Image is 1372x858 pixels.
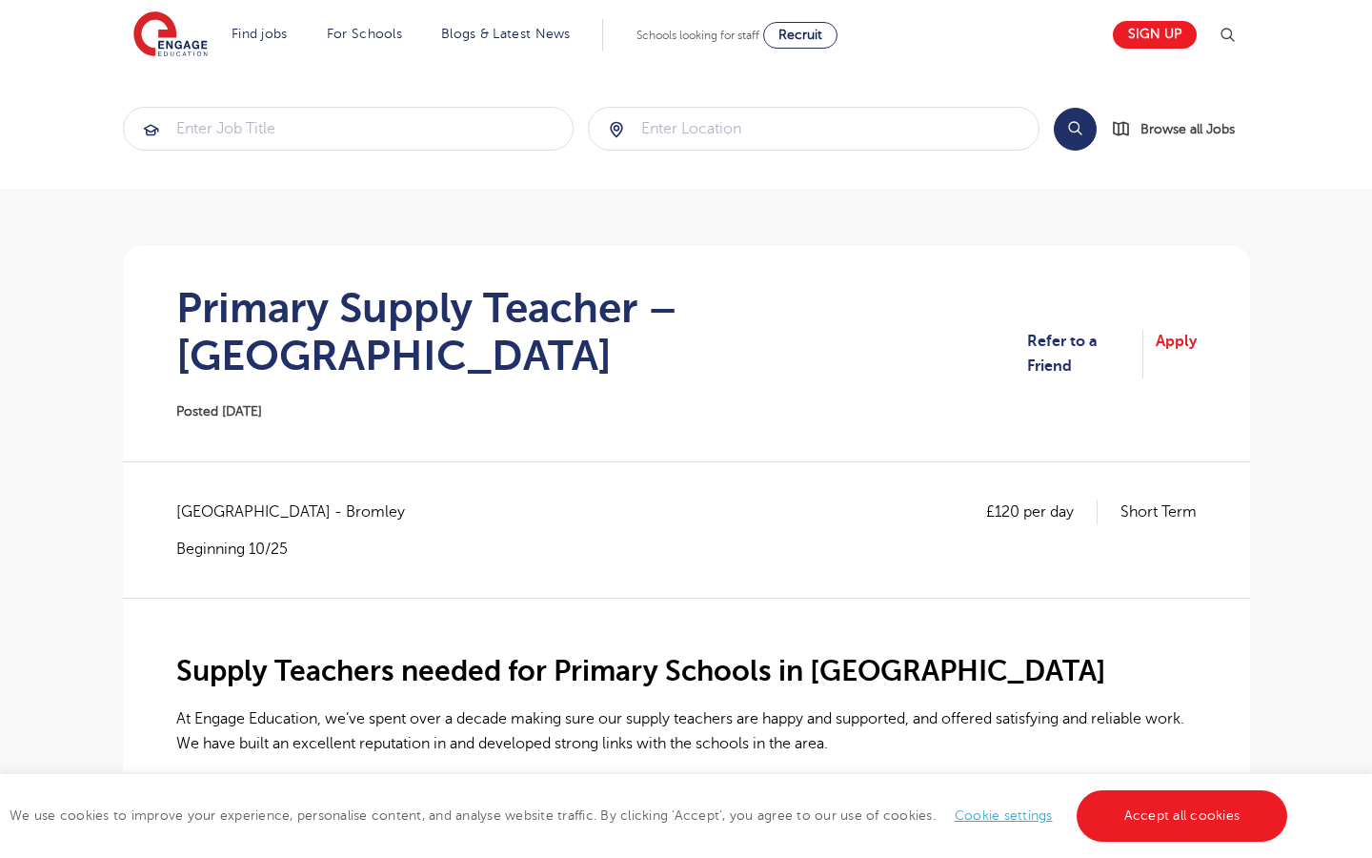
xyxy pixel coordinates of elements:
span: Schools looking for staff [636,29,759,42]
div: Submit [123,107,575,151]
a: Accept all cookies [1077,790,1288,842]
span: Recruit [778,28,822,42]
span: Browse all Jobs [1140,118,1235,140]
p: £120 per day [986,500,1098,524]
a: Recruit [763,22,837,49]
span: [GEOGRAPHIC_DATA] - Bromley [176,500,424,524]
h1: Primary Supply Teacher – [GEOGRAPHIC_DATA] [176,284,1027,379]
a: Sign up [1113,21,1197,49]
div: Submit [588,107,1039,151]
p: Short Term [1120,500,1197,524]
a: Refer to a Friend [1027,329,1143,379]
a: Apply [1156,329,1197,379]
input: Submit [124,108,574,150]
a: Blogs & Latest News [441,27,571,41]
img: Engage Education [133,11,208,59]
a: Cookie settings [955,808,1053,823]
span: Posted [DATE] [176,404,262,419]
a: Browse all Jobs [1112,118,1250,140]
a: For Schools [327,27,402,41]
h2: Supply Teachers needed for Primary Schools in [GEOGRAPHIC_DATA] [176,655,1197,687]
input: Submit [589,108,1039,150]
button: Search [1054,108,1097,151]
p: Beginning 10/25 [176,539,424,560]
a: Find jobs [232,27,288,41]
p: At Engage Education, we’ve spent over a decade making sure our supply teachers are happy and supp... [176,706,1197,757]
span: We use cookies to improve your experience, personalise content, and analyse website traffic. By c... [10,808,1292,823]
